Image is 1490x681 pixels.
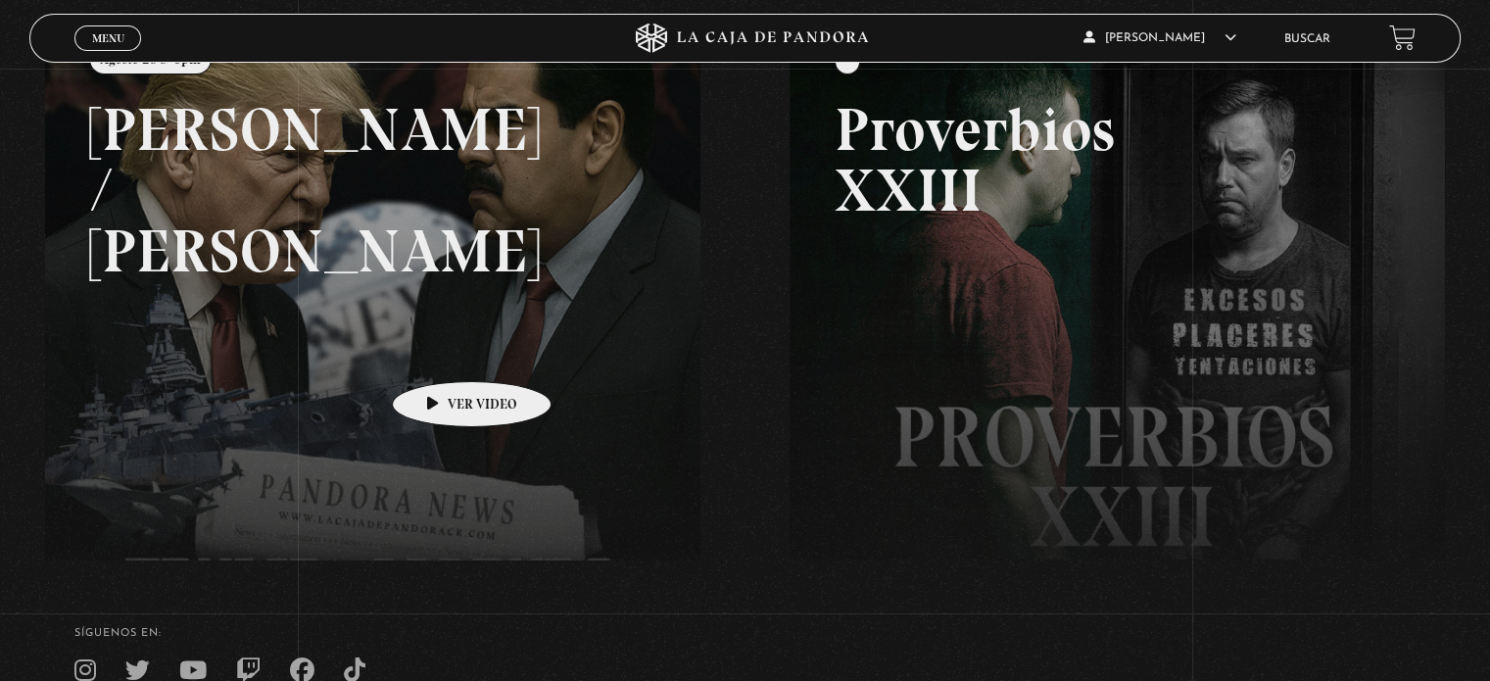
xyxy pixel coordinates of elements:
[1389,24,1416,51] a: View your shopping cart
[85,49,131,63] span: Cerrar
[1083,32,1236,44] span: [PERSON_NAME]
[74,628,1416,639] h4: SÍguenos en:
[92,32,124,44] span: Menu
[1284,33,1330,45] a: Buscar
